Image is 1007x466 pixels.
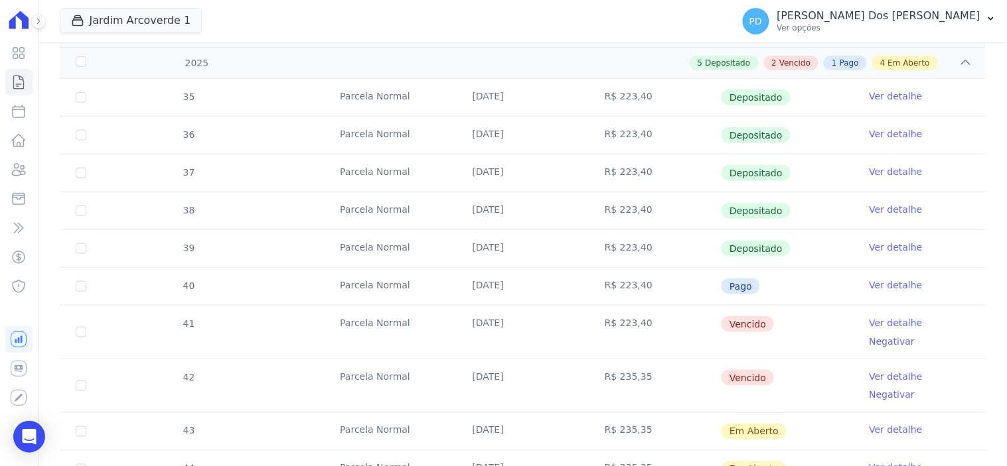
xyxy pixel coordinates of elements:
[870,370,923,383] a: Ver detalhe
[76,168,86,178] input: Só é possível selecionar pagamentos em aberto
[76,243,86,254] input: Só é possível selecionar pagamentos em aberto
[589,154,721,192] td: R$ 223,40
[589,306,721,359] td: R$ 223,40
[698,57,703,69] span: 5
[870,89,923,103] a: Ver detalhe
[870,390,915,400] a: Negativar
[705,57,750,69] span: Depositado
[870,203,923,216] a: Ver detalhe
[76,327,86,337] input: default
[589,117,721,154] td: R$ 223,40
[777,9,980,23] p: [PERSON_NAME] Dos [PERSON_NAME]
[589,359,721,412] td: R$ 235,35
[182,91,195,102] span: 35
[324,268,456,305] td: Parcela Normal
[832,57,837,69] span: 1
[722,316,774,332] span: Vencido
[457,79,589,116] td: [DATE]
[324,117,456,154] td: Parcela Normal
[870,424,923,437] a: Ver detalhe
[324,154,456,192] td: Parcela Normal
[182,280,195,291] span: 40
[779,57,811,69] span: Vencido
[870,165,923,178] a: Ver detalhe
[324,230,456,267] td: Parcela Normal
[76,92,86,103] input: Só é possível selecionar pagamentos em aberto
[457,154,589,192] td: [DATE]
[870,316,923,329] a: Ver detalhe
[722,165,791,181] span: Depositado
[76,130,86,141] input: Só é possível selecionar pagamentos em aberto
[324,79,456,116] td: Parcela Normal
[182,205,195,215] span: 38
[457,359,589,412] td: [DATE]
[772,57,777,69] span: 2
[722,278,760,294] span: Pago
[777,23,980,33] p: Ver opções
[457,268,589,305] td: [DATE]
[722,203,791,219] span: Depositado
[324,359,456,412] td: Parcela Normal
[870,127,923,141] a: Ver detalhe
[589,268,721,305] td: R$ 223,40
[888,57,930,69] span: Em Aberto
[589,413,721,450] td: R$ 235,35
[722,424,787,439] span: Em Aberto
[324,306,456,359] td: Parcela Normal
[457,306,589,359] td: [DATE]
[182,167,195,178] span: 37
[722,127,791,143] span: Depositado
[457,117,589,154] td: [DATE]
[722,370,774,386] span: Vencido
[589,192,721,229] td: R$ 223,40
[870,241,923,254] a: Ver detalhe
[324,413,456,450] td: Parcela Normal
[732,3,1007,40] button: PD [PERSON_NAME] Dos [PERSON_NAME] Ver opções
[76,426,86,437] input: default
[589,79,721,116] td: R$ 223,40
[182,426,195,436] span: 43
[76,205,86,216] input: Só é possível selecionar pagamentos em aberto
[76,380,86,391] input: default
[457,230,589,267] td: [DATE]
[722,89,791,105] span: Depositado
[589,230,721,267] td: R$ 223,40
[182,243,195,253] span: 39
[880,57,886,69] span: 4
[182,372,195,382] span: 42
[76,281,86,292] input: Só é possível selecionar pagamentos em aberto
[182,129,195,140] span: 36
[870,336,915,347] a: Negativar
[840,57,859,69] span: Pago
[324,192,456,229] td: Parcela Normal
[722,241,791,257] span: Depositado
[870,278,923,292] a: Ver detalhe
[749,17,762,26] span: PD
[457,192,589,229] td: [DATE]
[60,8,202,33] button: Jardim Arcoverde 1
[13,421,45,453] div: Open Intercom Messenger
[457,413,589,450] td: [DATE]
[182,318,195,329] span: 41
